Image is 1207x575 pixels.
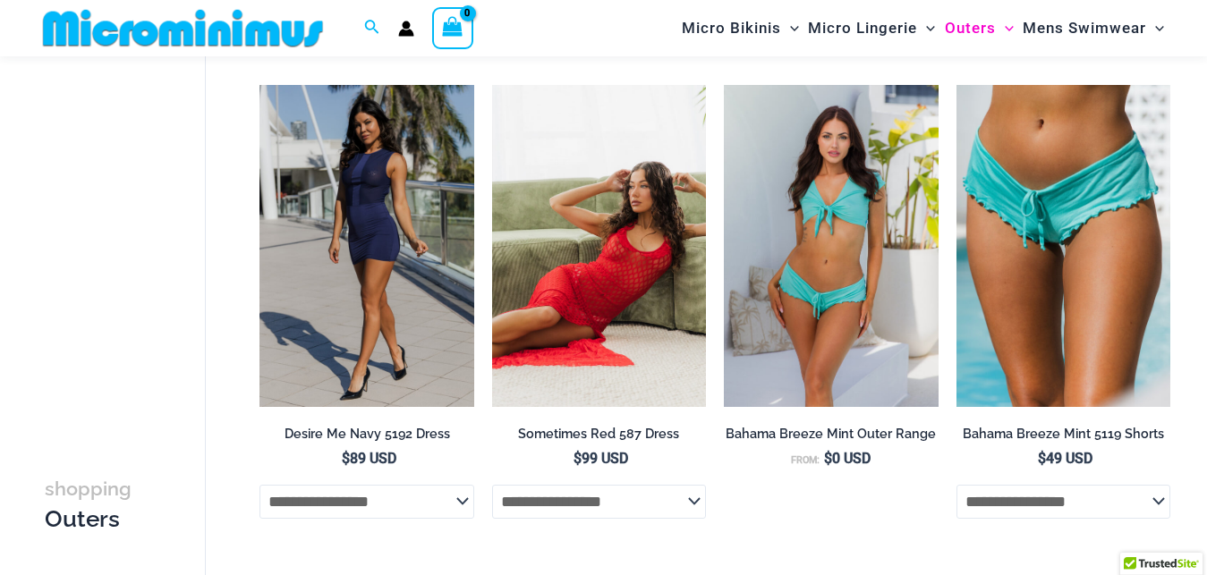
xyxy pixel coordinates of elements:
[364,17,380,39] a: Search icon link
[492,85,706,406] img: Sometimes Red 587 Dress 09
[724,85,938,406] a: Bahama Breeze Mint 9116 Crop Top 5119 Shorts 01v2Bahama Breeze Mint 9116 Crop Top 5119 Shorts 04v...
[45,473,142,535] h3: Outers
[45,478,132,500] span: shopping
[808,5,917,51] span: Micro Lingerie
[791,454,820,466] span: From:
[824,450,832,467] span: $
[1038,450,1046,467] span: $
[803,5,939,51] a: Micro LingerieMenu ToggleMenu Toggle
[956,426,1170,449] a: Bahama Breeze Mint 5119 Shorts
[824,450,871,467] bdi: 0 USD
[724,85,938,406] img: Bahama Breeze Mint 9116 Crop Top 5119 Shorts 01v2
[724,426,938,443] h2: Bahama Breeze Mint Outer Range
[1023,5,1146,51] span: Mens Swimwear
[259,426,473,443] h2: Desire Me Navy 5192 Dress
[342,450,396,467] bdi: 89 USD
[259,426,473,449] a: Desire Me Navy 5192 Dress
[1038,450,1092,467] bdi: 49 USD
[36,8,330,48] img: MM SHOP LOGO FLAT
[1018,5,1169,51] a: Mens SwimwearMenu ToggleMenu Toggle
[259,85,473,406] a: Desire Me Navy 5192 Dress 11Desire Me Navy 5192 Dress 09Desire Me Navy 5192 Dress 09
[917,5,935,51] span: Menu Toggle
[492,426,706,443] h2: Sometimes Red 587 Dress
[996,5,1014,51] span: Menu Toggle
[724,426,938,449] a: Bahama Breeze Mint Outer Range
[432,7,473,48] a: View Shopping Cart, empty
[781,5,799,51] span: Menu Toggle
[682,5,781,51] span: Micro Bikinis
[956,426,1170,443] h2: Bahama Breeze Mint 5119 Shorts
[574,450,582,467] span: $
[945,5,996,51] span: Outers
[492,426,706,449] a: Sometimes Red 587 Dress
[956,85,1170,406] img: Bahama Breeze Mint 5119 Shorts 01
[342,450,350,467] span: $
[940,5,1018,51] a: OutersMenu ToggleMenu Toggle
[574,450,628,467] bdi: 99 USD
[677,5,803,51] a: Micro BikinisMenu ToggleMenu Toggle
[492,85,706,406] a: Sometimes Red 587 Dress 10Sometimes Red 587 Dress 09Sometimes Red 587 Dress 09
[956,85,1170,406] a: Bahama Breeze Mint 5119 Shorts 01Bahama Breeze Mint 5119 Shorts 02Bahama Breeze Mint 5119 Shorts 02
[1146,5,1164,51] span: Menu Toggle
[398,21,414,37] a: Account icon link
[259,85,473,406] img: Desire Me Navy 5192 Dress 11
[675,3,1171,54] nav: Site Navigation
[45,60,206,418] iframe: TrustedSite Certified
